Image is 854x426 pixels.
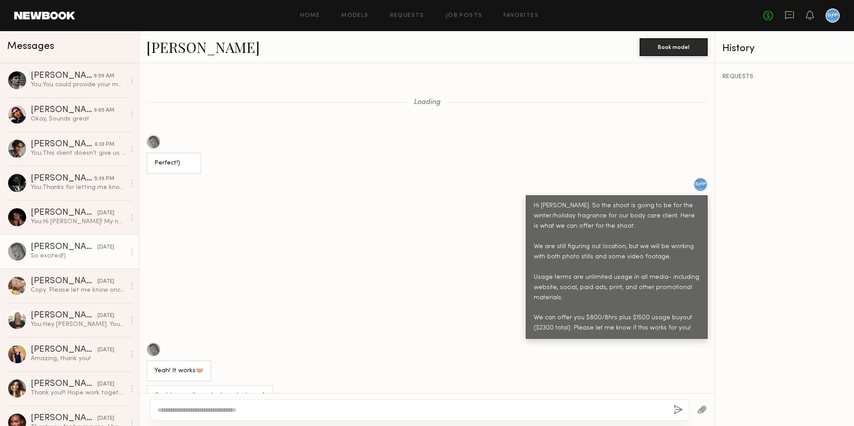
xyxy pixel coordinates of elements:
a: [PERSON_NAME] [146,37,260,56]
div: You: Hi [PERSON_NAME]! My name's [PERSON_NAME] and I'm the production coordinator at [PERSON_NAME... [31,217,125,226]
a: Job Posts [446,13,483,19]
div: You: Hey [PERSON_NAME]. Your schedule is probably packed, so I hope you get to see these messages... [31,320,125,329]
a: Home [300,13,320,19]
button: Book model [640,38,708,56]
div: Okay, Sounds great. [31,115,125,123]
div: [PERSON_NAME] [31,277,97,286]
div: [DATE] [97,380,114,389]
a: Models [341,13,368,19]
div: [PERSON_NAME] [31,209,97,217]
div: [DATE] [97,414,114,423]
div: Hi [PERSON_NAME]. So the shoot is going to be for the winter/holiday fragrance for our body care ... [534,201,700,334]
div: [PERSON_NAME] [31,380,97,389]
div: So excited!) [31,252,125,260]
a: Favorites [504,13,539,19]
div: Yeah! It works🤝🏼 [154,366,203,376]
span: Messages [7,41,54,52]
div: REQUESTS [722,74,847,80]
div: [DATE] [97,346,114,354]
div: [PERSON_NAME] [31,346,97,354]
div: History [722,44,847,54]
div: [PERSON_NAME] [31,174,94,183]
div: Amazing, thank you! [31,354,125,363]
div: [PERSON_NAME] [31,72,94,80]
div: [PERSON_NAME] [31,106,94,115]
a: Requests [390,13,424,19]
div: [DATE] [97,209,114,217]
div: Could you tell me the brand, please? [154,391,265,401]
div: [DATE] [97,243,114,252]
div: You: This client doesn't give us much to work with. I can only offer your day rate at most. [31,149,125,157]
div: Thank you!!! Hope work together again 💘 [31,389,125,397]
div: [PERSON_NAME] [31,140,95,149]
div: [DATE] [97,277,114,286]
div: 6:33 PM [95,141,114,149]
span: Loading [414,99,440,106]
div: [PERSON_NAME] [31,414,97,423]
div: [PERSON_NAME] [31,243,97,252]
div: Perfect!) [154,158,193,169]
div: You: Thanks for letting me know! We are set for the 24th, so that's okay. Appreciate it and good ... [31,183,125,192]
div: [PERSON_NAME] [31,311,97,320]
a: Book model [640,43,708,50]
div: 9:05 AM [94,106,114,115]
div: 5:39 PM [94,175,114,183]
div: 9:59 AM [94,72,114,80]
div: Copy. Please let me know once you have more details. My cell just in case [PHONE_NUMBER] [31,286,125,294]
div: [DATE] [97,312,114,320]
div: You: You could provide your most recent headshots. As for some details, it will be a one day shoo... [31,80,125,89]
